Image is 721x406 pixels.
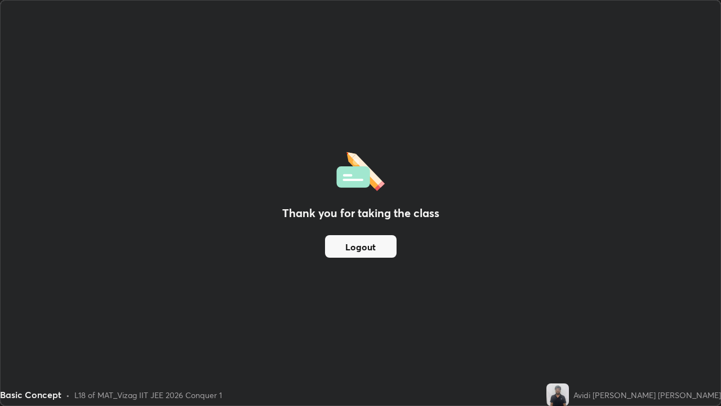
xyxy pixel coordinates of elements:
[336,148,385,191] img: offlineFeedback.1438e8b3.svg
[66,389,70,401] div: •
[573,389,721,401] div: Avidi [PERSON_NAME] [PERSON_NAME]
[282,205,439,222] h2: Thank you for taking the class
[74,389,222,401] div: L18 of MAT_Vizag IIT JEE 2026 Conquer 1
[546,383,569,406] img: fdab62d5ebe0400b85cf6e9720f7db06.jpg
[325,235,397,258] button: Logout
